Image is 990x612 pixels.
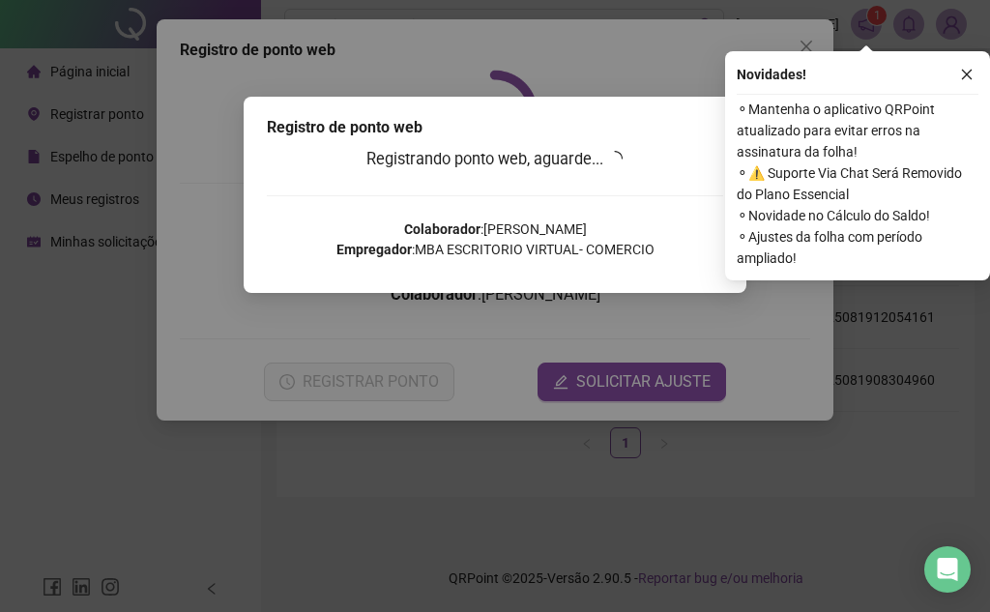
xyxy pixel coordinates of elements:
span: Novidades ! [737,64,806,85]
span: ⚬ Mantenha o aplicativo QRPoint atualizado para evitar erros na assinatura da folha! [737,99,978,162]
span: ⚬ ⚠️ Suporte Via Chat Será Removido do Plano Essencial [737,162,978,205]
span: ⚬ Ajustes da folha com período ampliado! [737,226,978,269]
strong: Colaborador [404,221,480,237]
span: close [960,68,974,81]
div: Open Intercom Messenger [924,546,971,593]
strong: Empregador [336,242,412,257]
p: : [PERSON_NAME] : MBA ESCRITORIO VIRTUAL- COMERCIO [267,219,723,260]
span: ⚬ Novidade no Cálculo do Saldo! [737,205,978,226]
span: loading [607,150,625,167]
h3: Registrando ponto web, aguarde... [267,147,723,172]
div: Registro de ponto web [267,116,723,139]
